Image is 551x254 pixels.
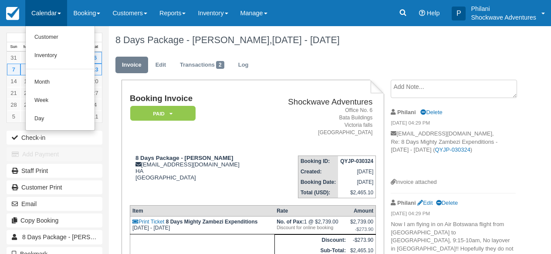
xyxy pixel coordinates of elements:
a: Staff Print [7,164,102,178]
a: Print Ticket [132,219,164,225]
a: Customer Print [7,180,102,194]
a: 27 [88,87,102,99]
th: Rate [274,206,348,217]
th: Booking ID: [298,156,338,167]
span: Help [427,10,440,17]
span: 2 [216,61,224,69]
div: $2,739.00 [350,219,373,232]
a: Inventory [26,47,95,65]
ul: Calendar [25,26,95,131]
a: 5 [7,111,20,122]
a: Paid [130,105,193,122]
th: Discount: [274,235,348,246]
a: 7 [7,64,20,75]
a: Invoice [115,57,148,74]
th: Total (USD): [298,187,338,198]
th: Sun [7,42,20,52]
button: Add Payment [7,147,102,161]
a: Day [26,110,95,128]
th: Mon [20,42,34,52]
div: P [452,7,466,20]
a: 21 [7,87,20,99]
a: 8 [20,64,34,75]
p: Philani [471,4,536,13]
a: Log [232,57,255,74]
em: [DATE] 04:29 PM [391,210,515,220]
a: 4 [88,99,102,111]
a: 15 [20,75,34,87]
a: Week [26,91,95,110]
td: [DATE] [338,166,376,177]
th: Item [130,206,274,217]
a: 31 [7,52,20,64]
td: [DATE] [338,177,376,187]
div: Invoice attached [391,178,515,186]
em: [DATE] 04:29 PM [391,119,515,129]
strong: 8 Days Mighty Zambezi Expenditions [166,219,258,225]
span: 8 Days Package - [PERSON_NAME] [22,234,122,240]
td: -$273.90 [348,235,376,246]
th: Amount [348,206,376,217]
strong: 8 Days Package - [PERSON_NAME] [135,155,233,161]
img: checkfront-main-nav-mini-logo.png [6,7,19,20]
strong: Philani [397,200,416,206]
th: Sat [88,42,102,52]
a: 1 [20,52,34,64]
a: 14 [7,75,20,87]
h2: Shockwave Adventures [267,98,372,107]
td: [DATE] - [DATE] [130,217,274,234]
a: 28 [7,99,20,111]
th: Booking Date: [298,177,338,187]
address: Office No. 6 Bata Buildings Victoria falls [GEOGRAPHIC_DATA] [267,107,372,137]
a: 6 [88,52,102,64]
span: [DATE] - [DATE] [272,34,340,45]
a: 8 Days Package - [PERSON_NAME] [7,230,102,244]
td: 1 @ $2,739.00 [274,217,348,234]
a: QYJP-030324 [435,146,470,153]
strong: No. of Pax [277,219,304,225]
strong: QYJP-030324 [340,158,373,164]
button: Email [7,197,102,211]
em: -$273.90 [350,227,373,232]
h1: Booking Invoice [130,94,264,103]
i: Help [419,10,425,16]
a: 13 [88,64,102,75]
a: 6 [20,111,34,122]
td: $2,465.10 [338,187,376,198]
div: [EMAIL_ADDRESS][DOMAIN_NAME] HA [GEOGRAPHIC_DATA] [130,155,264,181]
a: 11 [88,111,102,122]
p: [EMAIL_ADDRESS][DOMAIN_NAME], Re: 8 Days Mighty Zambezi Expenditions - [DATE] - [DATE] ( ) [391,130,515,178]
th: Created: [298,166,338,177]
a: Delete [420,109,442,115]
em: Discount for online booking [277,225,346,230]
a: Delete [436,200,458,206]
button: Copy Booking [7,213,102,227]
strong: Philani [397,109,416,115]
em: Paid [130,106,196,121]
a: Edit [417,200,433,206]
a: 20 [88,75,102,87]
p: Shockwave Adventures [471,13,536,22]
button: Check-in [7,131,102,145]
h1: 8 Days Package - [PERSON_NAME], [115,35,516,45]
a: Customer [26,28,95,47]
a: Edit [149,57,172,74]
a: 22 [20,87,34,99]
a: Month [26,73,95,91]
a: 29 [20,99,34,111]
a: Transactions2 [173,57,231,74]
